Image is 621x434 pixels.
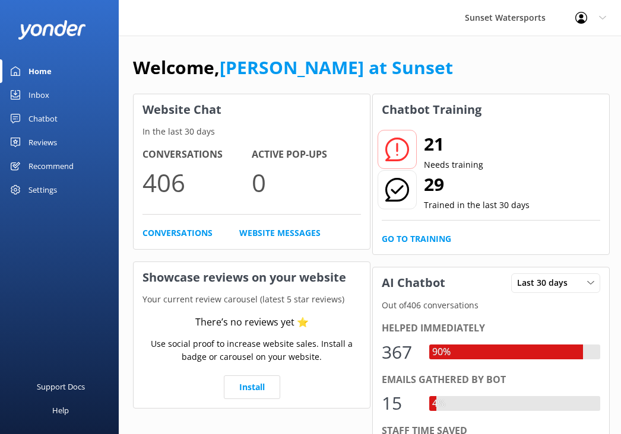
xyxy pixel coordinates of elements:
p: Trained in the last 30 days [424,199,530,212]
h4: Conversations [142,147,252,162]
h2: 29 [424,170,530,199]
div: Reviews [28,130,57,154]
div: Chatbot [28,107,58,130]
p: Your current review carousel (latest 5 star reviews) [134,293,370,306]
span: Last 30 days [517,276,575,289]
div: Settings [28,178,57,202]
a: Go to Training [382,232,451,245]
h3: Website Chat [134,94,370,125]
div: 90% [429,344,454,360]
h1: Welcome, [133,53,453,82]
p: 406 [142,162,252,202]
div: Emails gathered by bot [382,372,600,388]
div: Help [52,398,69,422]
a: Conversations [142,226,213,240]
a: Website Messages [239,226,321,240]
p: Use social proof to increase website sales. Install a badge or carousel on your website. [142,337,361,364]
div: Support Docs [37,375,85,398]
h3: Chatbot Training [373,94,490,125]
h3: Showcase reviews on your website [134,262,370,293]
div: 4% [429,396,448,411]
div: Helped immediately [382,321,600,336]
div: Home [28,59,52,83]
p: 0 [252,162,361,202]
div: 367 [382,338,417,366]
p: In the last 30 days [134,125,370,138]
a: Install [224,375,280,399]
h3: AI Chatbot [373,267,454,298]
p: Needs training [424,158,483,171]
div: Inbox [28,83,49,107]
a: [PERSON_NAME] at Sunset [220,55,453,79]
img: yonder-white-logo.png [18,20,86,40]
h4: Active Pop-ups [252,147,361,162]
div: 15 [382,389,417,417]
div: There’s no reviews yet ⭐ [195,315,309,330]
h2: 21 [424,130,483,158]
div: Recommend [28,154,74,178]
p: Out of 406 conversations [373,299,609,312]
